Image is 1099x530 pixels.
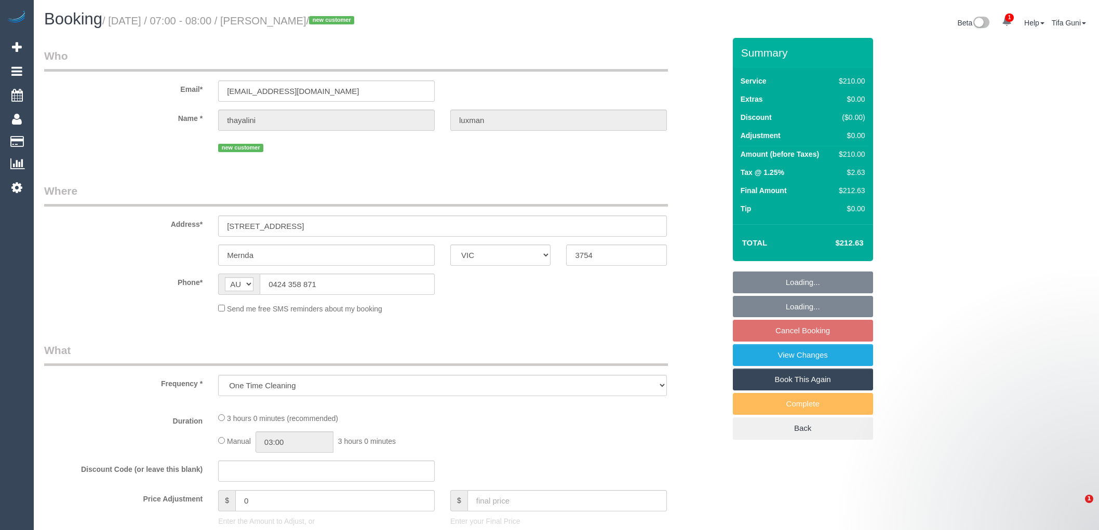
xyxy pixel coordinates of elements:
label: Service [741,76,767,86]
label: Amount (before Taxes) [741,149,819,159]
small: / [DATE] / 07:00 - 08:00 / [PERSON_NAME] [102,15,357,26]
h3: Summary [741,47,868,59]
div: ($0.00) [835,112,865,123]
span: 3 hours 0 minutes [338,437,396,445]
input: Last Name* [450,110,667,131]
input: Suburb* [218,244,435,266]
a: Back [733,417,873,439]
div: $0.00 [835,130,865,141]
a: Beta [957,19,989,27]
h4: $212.63 [804,239,863,248]
span: 3 hours 0 minutes (recommended) [227,414,338,423]
strong: Total [742,238,768,247]
img: Automaid Logo [6,10,27,25]
legend: What [44,343,668,366]
label: Price Adjustment [36,490,210,504]
input: final price [467,490,667,511]
input: Phone* [260,274,435,295]
div: $0.00 [835,203,865,214]
p: Enter your Final Price [450,516,667,526]
div: $210.00 [835,149,865,159]
span: 1 [1085,495,1093,503]
span: $ [450,490,467,511]
label: Phone* [36,274,210,288]
input: First Name* [218,110,435,131]
label: Final Amount [741,185,787,196]
label: Frequency * [36,375,210,389]
label: Tip [741,203,752,214]
span: new customer [218,144,263,152]
label: Discount [741,112,772,123]
a: 1 [997,10,1017,33]
a: Help [1024,19,1044,27]
label: Extras [741,94,763,104]
span: new customer [309,16,354,24]
input: Post Code* [566,244,666,266]
div: $2.63 [835,167,865,178]
a: Book This Again [733,369,873,390]
label: Duration [36,412,210,426]
span: Booking [44,10,102,28]
label: Discount Code (or leave this blank) [36,460,210,474]
legend: Who [44,48,668,72]
label: Address* [36,215,210,229]
img: New interface [972,17,989,30]
div: $212.63 [835,185,865,196]
label: Name * [36,110,210,124]
iframe: Intercom live chat [1064,495,1089,520]
span: Send me free SMS reminders about my booking [227,305,382,313]
legend: Where [44,183,668,207]
span: / [306,15,358,26]
p: Enter the Amount to Adjust, or [218,516,435,526]
label: Tax @ 1.25% [741,167,784,178]
a: Tifa Guni [1052,19,1086,27]
label: Adjustment [741,130,781,141]
span: $ [218,490,235,511]
div: $210.00 [835,76,865,86]
input: Email* [218,80,435,102]
div: $0.00 [835,94,865,104]
span: 1 [1005,13,1014,22]
span: Manual [227,437,251,445]
a: View Changes [733,344,873,366]
label: Email* [36,80,210,94]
